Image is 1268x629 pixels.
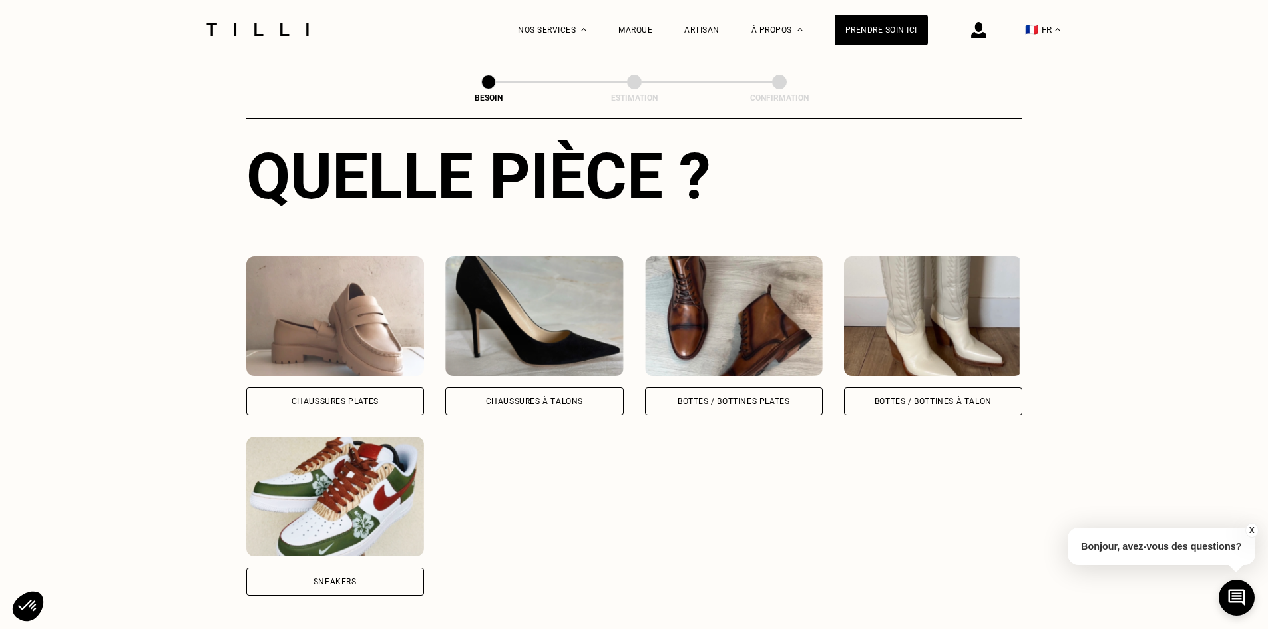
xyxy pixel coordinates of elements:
[1025,23,1038,36] span: 🇫🇷
[581,28,586,31] img: Menu déroulant
[971,22,986,38] img: icône connexion
[246,256,425,376] img: Tilli retouche votre Chaussures Plates
[678,397,789,405] div: Bottes / Bottines plates
[713,93,846,103] div: Confirmation
[1068,528,1255,565] p: Bonjour, avez-vous des questions?
[645,256,823,376] img: Tilli retouche votre Bottes / Bottines plates
[422,93,555,103] div: Besoin
[246,139,1022,214] div: Quelle pièce ?
[568,93,701,103] div: Estimation
[292,397,379,405] div: Chaussures Plates
[246,437,425,556] img: Tilli retouche votre Sneakers
[445,256,624,376] img: Tilli retouche votre Chaussures à Talons
[202,23,314,36] img: Logo du service de couturière Tilli
[844,256,1022,376] img: Tilli retouche votre Bottes / Bottines à talon
[486,397,583,405] div: Chaussures à Talons
[314,578,357,586] div: Sneakers
[618,25,652,35] a: Marque
[684,25,720,35] a: Artisan
[797,28,803,31] img: Menu déroulant à propos
[835,15,928,45] a: Prendre soin ici
[1245,523,1258,538] button: X
[875,397,992,405] div: Bottes / Bottines à talon
[1055,28,1060,31] img: menu déroulant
